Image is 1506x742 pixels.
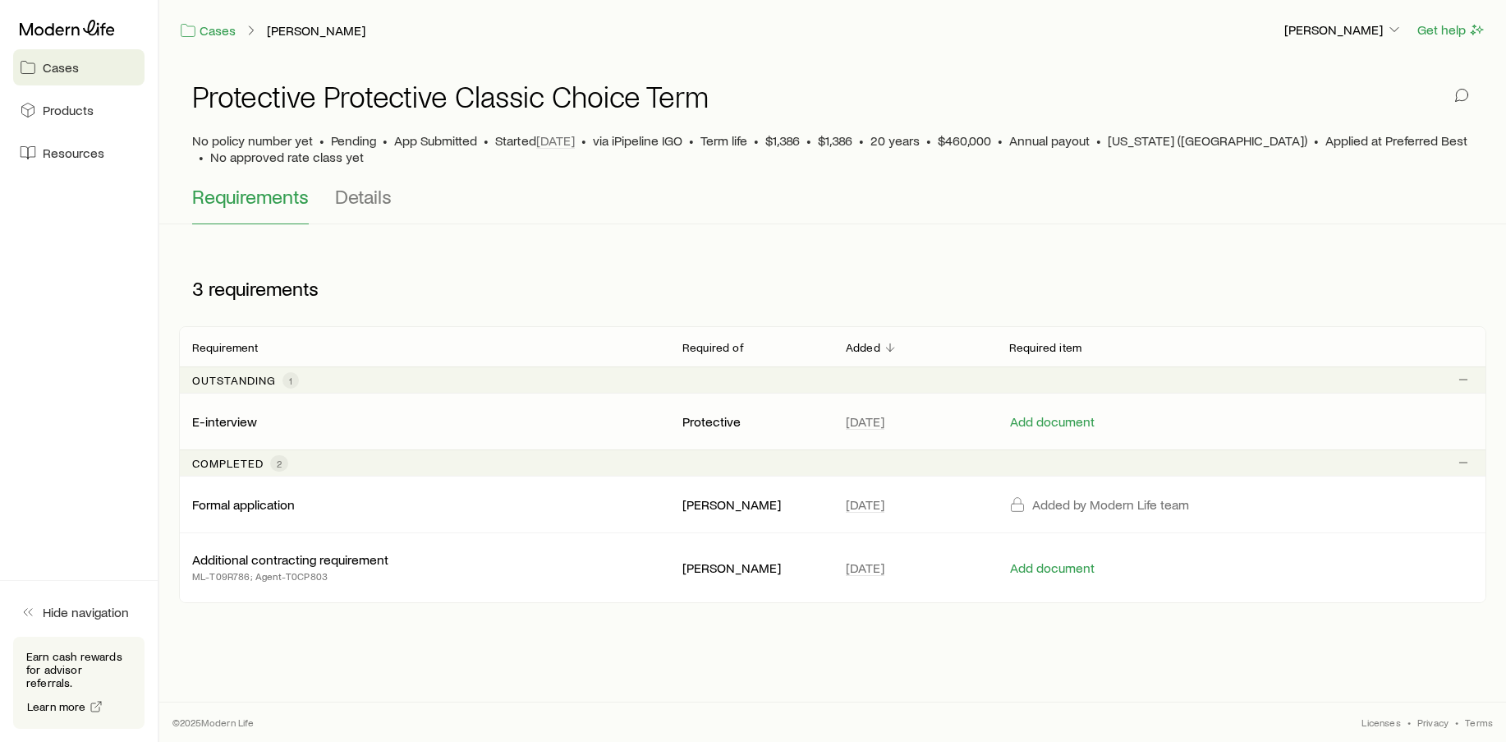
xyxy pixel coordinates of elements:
[192,457,264,470] p: Completed
[581,132,586,149] span: •
[1465,716,1493,729] a: Terms
[277,457,282,470] span: 2
[179,21,236,40] a: Cases
[1314,132,1319,149] span: •
[846,413,884,430] span: [DATE]
[192,132,313,149] span: No policy number yet
[1108,132,1307,149] span: [US_STATE] ([GEOGRAPHIC_DATA])
[870,132,920,149] span: 20 years
[13,594,145,630] button: Hide navigation
[1325,132,1467,149] span: Applied at Preferred Best
[43,102,94,118] span: Products
[192,413,257,430] p: E-interview
[1284,21,1403,38] p: [PERSON_NAME]
[266,23,366,39] a: [PERSON_NAME]
[1032,496,1189,513] p: Added by Modern Life team
[846,496,884,513] span: [DATE]
[682,560,820,576] p: [PERSON_NAME]
[192,551,388,568] p: Additional contracting requirement
[192,80,708,113] h1: Protective Protective Classic Choice Term
[289,374,292,387] span: 1
[682,341,744,354] p: Required of
[1416,21,1486,39] button: Get help
[209,277,319,300] span: requirements
[335,185,392,208] span: Details
[172,716,255,729] p: © 2025 Modern Life
[199,149,204,165] span: •
[1096,132,1101,149] span: •
[43,145,104,161] span: Resources
[383,132,388,149] span: •
[26,650,131,689] p: Earn cash rewards for advisor referrals.
[210,149,364,165] span: No approved rate class yet
[846,341,880,354] p: Added
[192,277,204,300] span: 3
[1009,414,1095,430] button: Add document
[192,341,258,354] p: Requirement
[1407,716,1411,729] span: •
[765,132,800,149] span: $1,386
[859,132,864,149] span: •
[484,132,489,149] span: •
[27,701,86,712] span: Learn more
[998,132,1003,149] span: •
[192,568,388,584] p: ML-T09R786; Agent-T0CP803
[192,185,309,208] span: Requirements
[689,132,694,149] span: •
[1009,132,1090,149] span: Annual payout
[536,132,575,149] span: [DATE]
[1009,341,1081,354] p: Required item
[1361,716,1400,729] a: Licenses
[394,132,477,149] span: App Submitted
[593,132,682,149] span: via iPipeline IGO
[13,135,145,171] a: Resources
[1417,716,1449,729] a: Privacy
[926,132,931,149] span: •
[1455,716,1458,729] span: •
[682,413,820,430] p: Protective
[1283,21,1403,40] button: [PERSON_NAME]
[13,92,145,128] a: Products
[818,132,852,149] span: $1,386
[754,132,759,149] span: •
[192,496,295,513] p: Formal application
[192,374,276,387] p: Outstanding
[682,496,820,513] p: [PERSON_NAME]
[13,49,145,85] a: Cases
[938,132,991,149] span: $460,000
[43,604,129,620] span: Hide navigation
[700,132,747,149] span: Term life
[43,59,79,76] span: Cases
[13,637,145,729] div: Earn cash rewards for advisor referrals.Learn more
[1009,560,1095,576] button: Add document
[846,560,884,576] span: [DATE]
[806,132,811,149] span: •
[319,132,324,149] span: •
[192,185,1473,224] div: Application details tabs
[331,132,376,149] p: Pending
[495,132,575,149] p: Started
